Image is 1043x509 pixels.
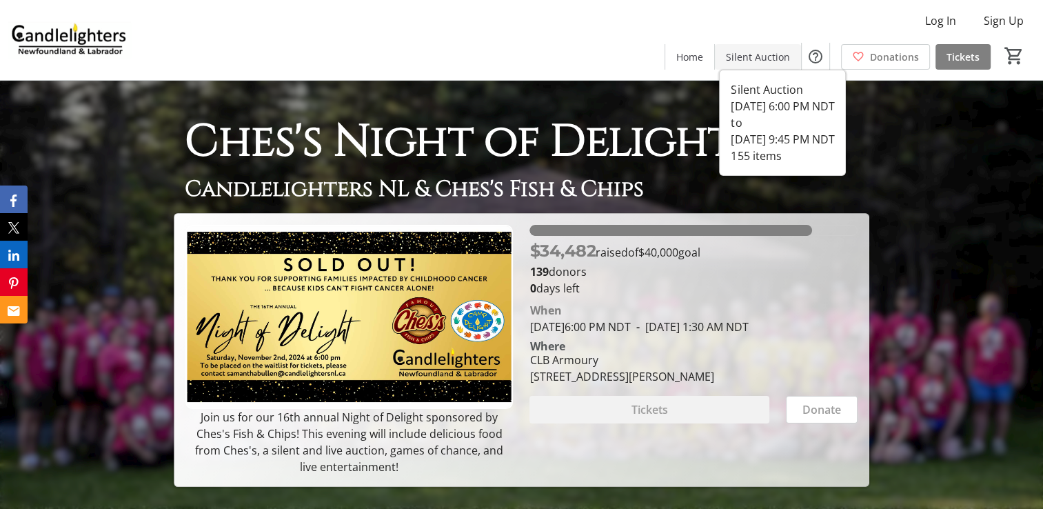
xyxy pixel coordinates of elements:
span: Ches's Night of Delight [185,112,733,172]
div: 155 items [731,148,834,164]
button: Help [802,43,829,70]
a: Silent Auction [715,44,801,70]
span: Sign Up [984,12,1024,29]
span: $40,000 [638,245,678,260]
p: raised of goal [529,239,700,263]
img: Campaign CTA Media Photo [185,225,513,409]
p: Join us for our 16th annual Night of Delight sponsored by Ches's Fish & Chips! This evening will ... [185,409,513,475]
div: [DATE] 6:00 PM NDT [731,98,834,114]
a: Donations [841,44,930,70]
span: $34,482 [529,241,596,261]
b: 139 [529,264,548,279]
p: days left [529,280,857,297]
div: CLB Armoury [529,352,713,368]
span: 0 [529,281,536,296]
span: Donations [870,50,919,64]
div: [STREET_ADDRESS][PERSON_NAME] [529,368,713,385]
a: Tickets [935,44,991,70]
p: donors [529,263,857,280]
span: [DATE] 6:00 PM NDT [529,319,630,335]
span: Candlelighters NL & Ches's Fish & Chips [185,174,644,204]
a: Home [665,44,714,70]
div: [DATE] 9:45 PM NDT [731,131,834,148]
div: to [731,114,834,131]
div: Where [529,341,565,352]
span: Log In [925,12,956,29]
span: Silent Auction [726,50,790,64]
div: When [529,302,561,319]
img: Candlelighters Newfoundland and Labrador's Logo [8,6,131,74]
span: Tickets [946,50,980,64]
span: [DATE] 1:30 AM NDT [630,319,748,335]
button: Log In [914,10,967,32]
span: Home [676,50,703,64]
button: Sign Up [973,10,1035,32]
div: Silent Auction [731,81,834,98]
span: - [630,319,645,335]
button: Cart [1002,43,1026,68]
div: 86.2067% of fundraising goal reached [529,225,857,236]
